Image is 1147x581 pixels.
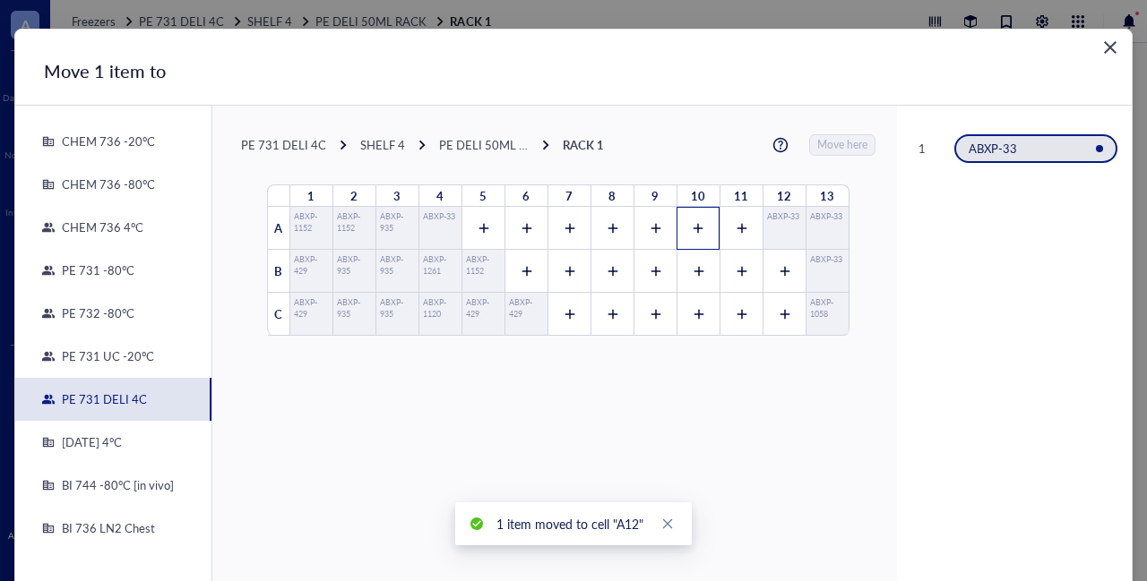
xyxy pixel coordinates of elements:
div: C [268,293,289,336]
button: Close [1096,44,1125,73]
div: ABXP-935 [380,296,415,331]
div: PE DELI 50ML RACK [439,137,529,153]
div: 2 [332,185,375,207]
div: ABXP-1261 [423,253,458,288]
div: PE 731 DELI 4C [241,137,326,153]
div: 12 [763,185,806,207]
div: ABXP-33 [810,253,842,288]
div: CHEM 736 4°C [55,219,143,235]
div: 4 [418,185,461,207]
div: Move 1 item to [44,58,166,83]
div: ABXP-1152 [337,210,372,245]
div: ABXP-935 [380,253,415,288]
div: ABXP-1058 [810,296,845,331]
span: ABXP-33 [969,140,1017,157]
div: 3 [375,185,418,207]
div: 10 [677,185,720,207]
div: B [268,250,289,293]
div: CHEM 736 -80°C [55,176,155,192]
a: Close [658,514,677,534]
div: 1 [918,141,947,157]
div: ABXP-33 [810,210,842,245]
div: BI 736 LN2 Chest [55,520,155,536]
div: ABXP-429 [294,253,329,288]
div: 5 [461,185,505,207]
div: CHEM 736 -20°C [55,133,155,150]
div: ABXP-429 [294,296,329,331]
div: ABXP-935 [337,296,372,331]
div: SHELF 4 [360,137,405,153]
div: ABXP-33 [423,210,455,245]
div: 7 [548,185,591,207]
div: 11 [720,185,763,207]
div: ABXP-33 [767,210,799,245]
span: close [661,517,674,530]
div: ABXP-429 [466,296,501,331]
div: 1 item moved to cell "A12" [496,514,643,534]
div: 9 [634,185,677,207]
div: ABXP-1152 [466,253,501,288]
div: 8 [591,185,634,207]
div: ABXP-1120 [423,296,458,331]
span: Close [1096,47,1125,69]
div: ABXP-935 [380,210,415,245]
div: ABXP-429 [509,296,544,331]
div: 13 [806,185,849,207]
div: 6 [505,185,548,207]
div: [DATE] 4°C [55,434,122,450]
div: PE 731 UC -20°C [55,348,154,364]
div: PE 731 -80°C [55,262,134,278]
div: ABXP-1152 [294,210,329,245]
div: 1 [289,185,332,207]
div: A [268,207,289,250]
div: BI 744 -80°C [in vivo] [55,477,174,493]
div: RACK 1 [563,137,604,153]
div: PE 732 -80°C [55,305,134,321]
div: ABXP-935 [337,253,372,288]
button: Move here [809,134,875,156]
div: PE 731 DELI 4C [55,391,147,407]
